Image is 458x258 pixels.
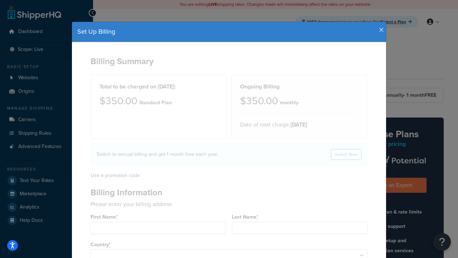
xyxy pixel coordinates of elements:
a: Switch Now [331,149,361,160]
h4: Switch to annual billing and get 1 month free each year. [97,150,218,158]
label: First Name [91,214,118,220]
h4: Set Up Billing [77,27,381,37]
p: monthly [280,98,298,108]
abbr: required [109,241,111,248]
abbr: required [257,213,258,221]
abbr: required [116,213,118,221]
p: Please enter your billing address [91,200,367,208]
label: Country [91,242,111,248]
p: Standard Plan [139,98,172,108]
h3: $350.00 [99,96,137,107]
strong: [DATE] [291,120,307,129]
h2: Ongoing Billing [240,83,359,90]
h2: Total to be charged on [DATE]: [99,83,218,90]
h2: Billing Information [91,188,367,197]
h2: Billing Summary [91,57,367,66]
a: Use a promotion code [91,172,140,179]
label: Last Name [232,214,259,220]
p: Date of next charge: [240,120,359,130]
h3: $350.00 [240,96,278,107]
